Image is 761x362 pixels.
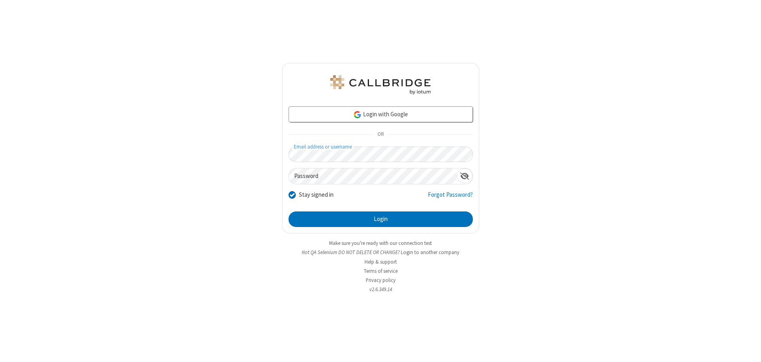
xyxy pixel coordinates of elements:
a: Login with Google [289,106,473,122]
button: Login [289,211,473,227]
button: Login to another company [401,249,459,256]
input: Email address or username [289,147,473,162]
div: Show password [457,168,472,183]
a: Privacy policy [366,277,396,284]
input: Password [289,168,457,184]
a: Forgot Password? [428,190,473,205]
li: Not QA Selenium DO NOT DELETE OR CHANGE? [282,249,479,256]
a: Help & support [365,258,397,265]
label: Stay signed in [299,190,334,200]
a: Make sure you're ready with our connection test [329,240,432,247]
img: QA Selenium DO NOT DELETE OR CHANGE [329,75,432,94]
img: google-icon.png [353,110,362,119]
li: v2.6.349.14 [282,286,479,293]
span: OR [374,129,387,140]
a: Terms of service [364,268,398,274]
